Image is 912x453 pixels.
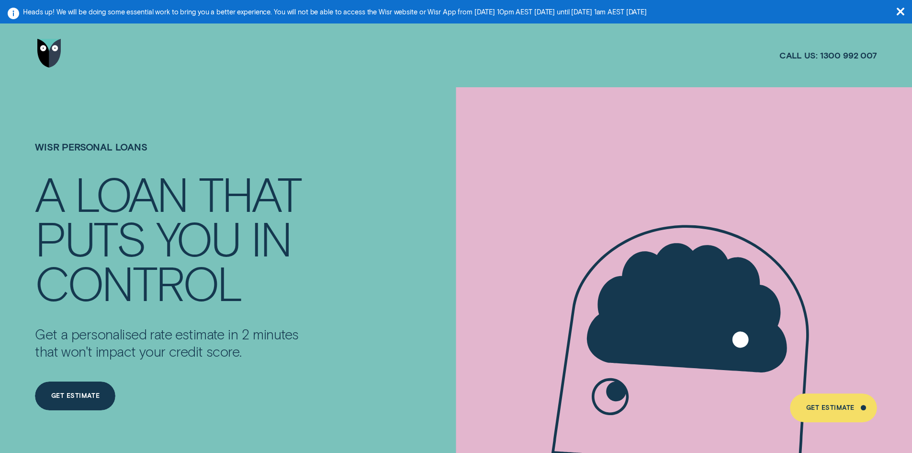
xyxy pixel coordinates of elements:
[199,171,301,215] div: THAT
[35,141,312,171] h1: Wisr Personal Loans
[779,50,818,61] span: Call us:
[35,171,64,215] div: A
[35,382,115,410] a: Get Estimate
[35,171,312,304] h4: A LOAN THAT PUTS YOU IN CONTROL
[35,215,145,260] div: PUTS
[35,325,312,360] p: Get a personalised rate estimate in 2 minutes that won't impact your credit score.
[779,50,877,61] a: Call us:1300 992 007
[251,215,291,260] div: IN
[35,260,241,304] div: CONTROL
[75,171,187,215] div: LOAN
[790,394,877,422] a: Get Estimate
[820,50,877,61] span: 1300 992 007
[35,21,64,85] a: Go to home page
[156,215,240,260] div: YOU
[37,39,61,68] img: Wisr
